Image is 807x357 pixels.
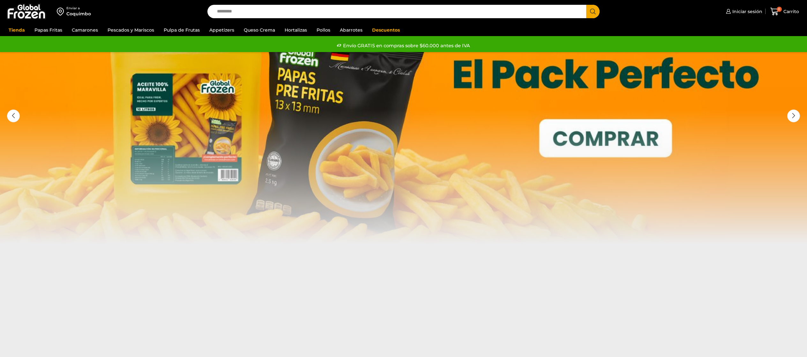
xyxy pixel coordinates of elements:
[69,24,101,36] a: Camarones
[104,24,157,36] a: Pescados y Mariscos
[586,5,600,18] button: Search button
[241,24,278,36] a: Queso Crema
[724,5,762,18] a: Iniciar sesión
[777,7,782,12] span: 0
[782,8,799,15] span: Carrito
[31,24,65,36] a: Papas Fritas
[313,24,333,36] a: Pollos
[731,8,762,15] span: Iniciar sesión
[66,6,91,11] div: Enviar a
[161,24,203,36] a: Pulpa de Frutas
[337,24,366,36] a: Abarrotes
[369,24,403,36] a: Descuentos
[769,4,801,19] a: 0 Carrito
[206,24,237,36] a: Appetizers
[57,6,66,17] img: address-field-icon.svg
[281,24,310,36] a: Hortalizas
[5,24,28,36] a: Tienda
[66,11,91,17] div: Coquimbo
